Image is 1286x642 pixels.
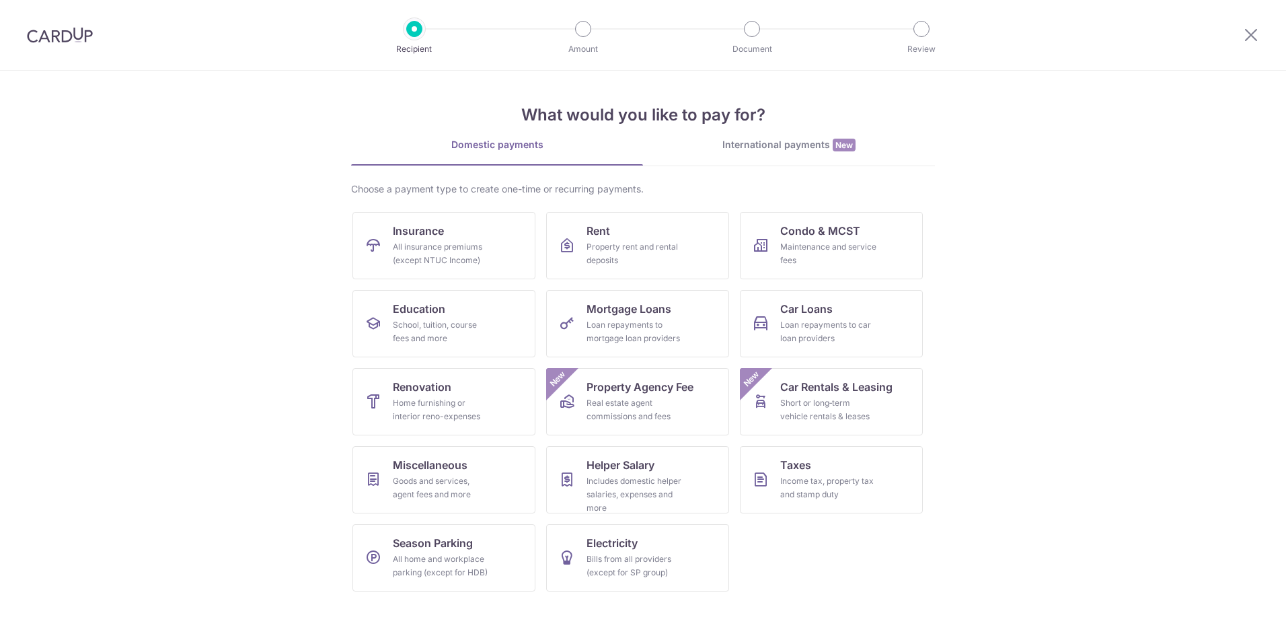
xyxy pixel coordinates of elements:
[740,290,923,357] a: Car LoansLoan repayments to car loan providers
[587,301,671,317] span: Mortgage Loans
[546,524,729,592] a: ElectricityBills from all providers (except for SP group)
[780,318,877,345] div: Loan repayments to car loan providers
[587,535,638,551] span: Electricity
[833,139,856,151] span: New
[546,446,729,513] a: Helper SalaryIncludes domestic helper salaries, expenses and more
[27,27,93,43] img: CardUp
[533,42,633,56] p: Amount
[587,396,683,423] div: Real estate agent commissions and fees
[546,290,729,357] a: Mortgage LoansLoan repayments to mortgage loan providers
[780,240,877,267] div: Maintenance and service fees
[740,368,923,435] a: Car Rentals & LeasingShort or long‑term vehicle rentals & leasesNew
[393,552,490,579] div: All home and workplace parking (except for HDB)
[393,379,451,395] span: Renovation
[393,318,490,345] div: School, tuition, course fees and more
[741,368,763,390] span: New
[393,474,490,501] div: Goods and services, agent fees and more
[587,457,654,473] span: Helper Salary
[351,182,935,196] div: Choose a payment type to create one-time or recurring payments.
[393,396,490,423] div: Home furnishing or interior reno-expenses
[352,368,535,435] a: RenovationHome furnishing or interior reno-expenses
[393,457,467,473] span: Miscellaneous
[780,474,877,501] div: Income tax, property tax and stamp duty
[352,524,535,592] a: Season ParkingAll home and workplace parking (except for HDB)
[547,368,569,390] span: New
[740,212,923,279] a: Condo & MCSTMaintenance and service fees
[352,290,535,357] a: EducationSchool, tuition, course fees and more
[740,446,923,513] a: TaxesIncome tax, property tax and stamp duty
[780,223,860,239] span: Condo & MCST
[393,223,444,239] span: Insurance
[393,301,445,317] span: Education
[587,379,693,395] span: Property Agency Fee
[587,240,683,267] div: Property rent and rental deposits
[393,535,473,551] span: Season Parking
[780,301,833,317] span: Car Loans
[780,396,877,423] div: Short or long‑term vehicle rentals & leases
[702,42,802,56] p: Document
[352,212,535,279] a: InsuranceAll insurance premiums (except NTUC Income)
[365,42,464,56] p: Recipient
[587,552,683,579] div: Bills from all providers (except for SP group)
[643,138,935,152] div: International payments
[393,240,490,267] div: All insurance premiums (except NTUC Income)
[587,318,683,345] div: Loan repayments to mortgage loan providers
[872,42,971,56] p: Review
[587,223,610,239] span: Rent
[587,474,683,515] div: Includes domestic helper salaries, expenses and more
[780,379,893,395] span: Car Rentals & Leasing
[546,212,729,279] a: RentProperty rent and rental deposits
[352,446,535,513] a: MiscellaneousGoods and services, agent fees and more
[780,457,811,473] span: Taxes
[546,368,729,435] a: Property Agency FeeReal estate agent commissions and feesNew
[351,138,643,151] div: Domestic payments
[351,103,935,127] h4: What would you like to pay for?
